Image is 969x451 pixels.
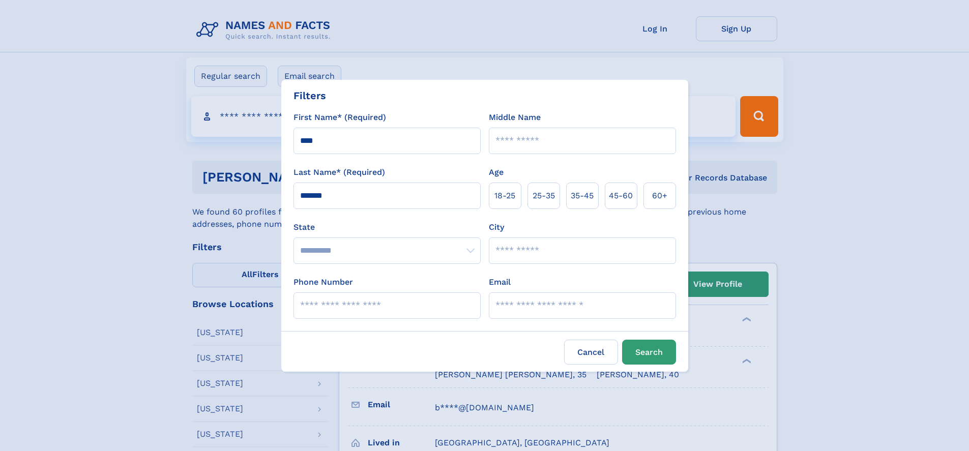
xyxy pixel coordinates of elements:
[622,340,676,365] button: Search
[293,166,385,178] label: Last Name* (Required)
[489,166,504,178] label: Age
[489,221,504,233] label: City
[494,190,515,202] span: 18‑25
[489,276,511,288] label: Email
[533,190,555,202] span: 25‑35
[652,190,667,202] span: 60+
[489,111,541,124] label: Middle Name
[293,221,481,233] label: State
[293,88,326,103] div: Filters
[564,340,618,365] label: Cancel
[571,190,594,202] span: 35‑45
[609,190,633,202] span: 45‑60
[293,276,353,288] label: Phone Number
[293,111,386,124] label: First Name* (Required)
